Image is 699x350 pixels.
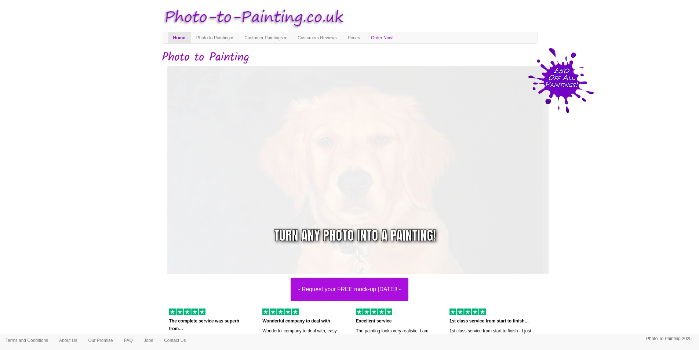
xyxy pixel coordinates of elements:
img: 5 of out 5 stars [356,308,392,315]
a: About Us [54,335,83,346]
a: - Request your FREE mock-up [DATE]! - [156,66,543,301]
img: 50 pound price drop [528,48,594,113]
img: dog.jpg [167,66,554,280]
a: Home [168,32,191,43]
a: Jobs [138,335,159,346]
p: Photo To Painting 2025 [646,335,692,343]
img: 5 of out 5 stars [169,308,205,315]
button: - Request your FREE mock-up [DATE]! - [291,278,409,301]
h1: Photo to Painting [162,51,538,64]
p: 1st class service from start to finish… [449,317,532,325]
img: 5 of out 5 stars [262,308,299,315]
a: FAQ [119,335,138,346]
a: Customers Reviews [292,32,342,43]
a: Contact Us [159,335,191,346]
img: Photo to Painting [158,4,346,32]
p: Excellent service [356,317,438,325]
img: 5 of out 5 stars [449,308,486,315]
div: Turn any photo into a painting! [274,226,436,245]
a: Photo to Painting [191,32,239,43]
a: Our Promise [83,335,118,346]
a: Prices [342,32,365,43]
a: Order Now! [365,32,399,43]
a: Customer Paintings [239,32,292,43]
p: Wonderful company to deal with [262,317,345,325]
p: The complete service was superb from… [169,317,252,333]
